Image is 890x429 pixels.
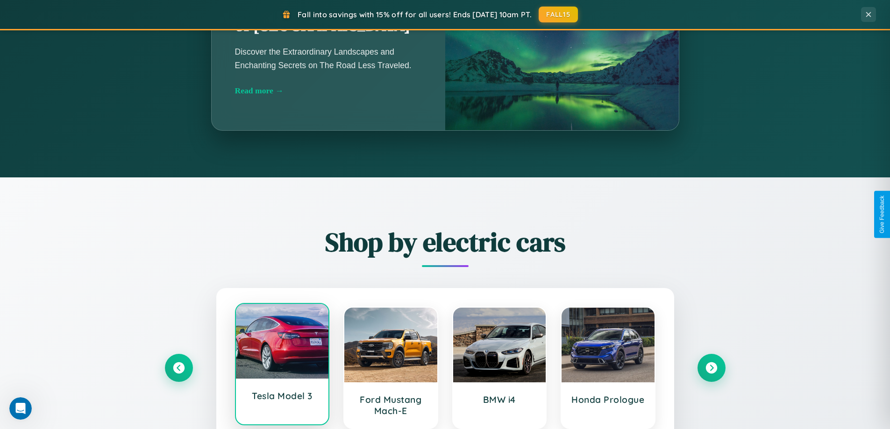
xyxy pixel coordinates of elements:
h3: Honda Prologue [571,394,645,405]
p: Discover the Extraordinary Landscapes and Enchanting Secrets on The Road Less Traveled. [235,45,422,71]
h3: Ford Mustang Mach-E [354,394,428,416]
h3: BMW i4 [463,394,537,405]
div: Read more → [235,86,422,96]
iframe: Intercom live chat [9,397,32,420]
h3: Tesla Model 3 [245,390,320,401]
span: Fall into savings with 15% off for all users! Ends [DATE] 10am PT. [298,10,532,19]
div: Give Feedback [879,196,885,233]
h2: Shop by electric cars [165,224,726,260]
button: FALL15 [539,7,578,22]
